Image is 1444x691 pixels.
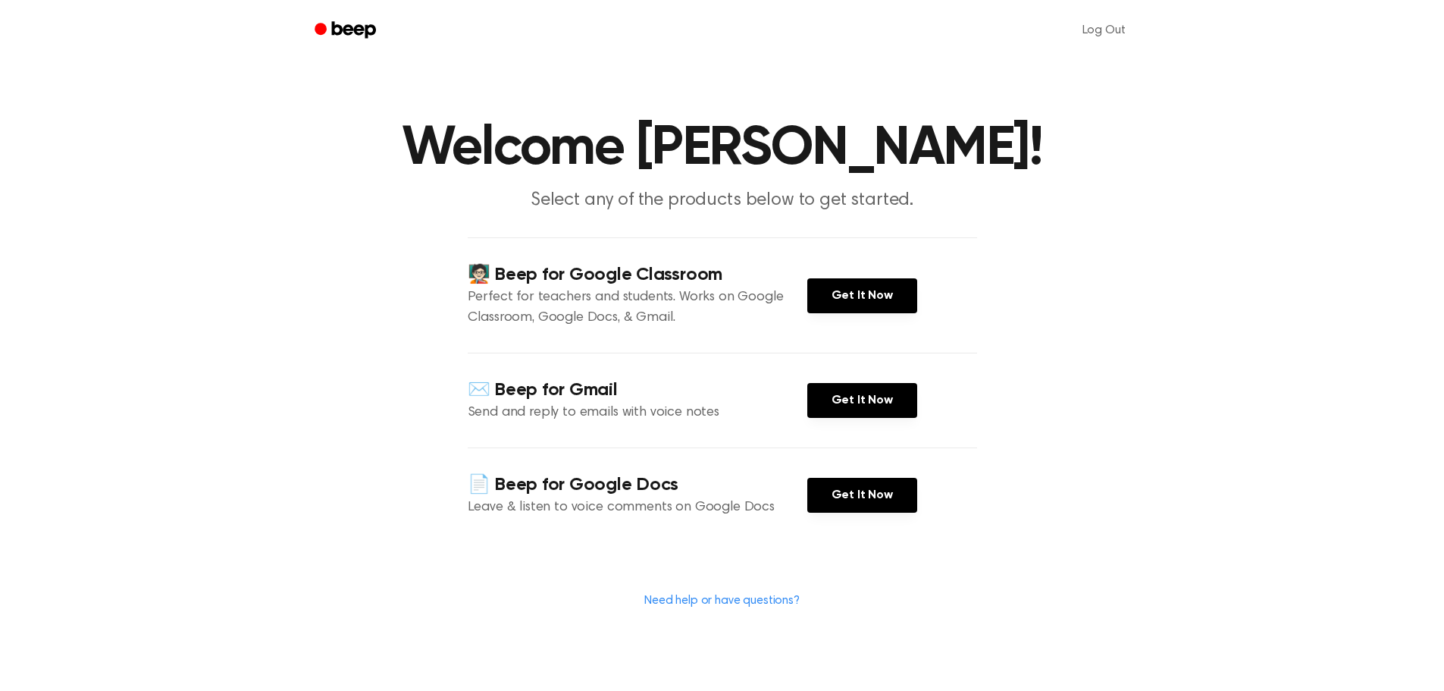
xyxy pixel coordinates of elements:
[644,595,800,607] a: Need help or have questions?
[468,498,807,518] p: Leave & listen to voice comments on Google Docs
[468,403,807,423] p: Send and reply to emails with voice notes
[468,287,807,328] p: Perfect for teachers and students. Works on Google Classroom, Google Docs, & Gmail.
[807,278,917,313] a: Get It Now
[468,378,807,403] h4: ✉️ Beep for Gmail
[1067,12,1141,49] a: Log Out
[468,262,807,287] h4: 🧑🏻‍🏫 Beep for Google Classroom
[431,188,1013,213] p: Select any of the products below to get started.
[807,383,917,418] a: Get It Now
[468,473,807,498] h4: 📄 Beep for Google Docs
[807,478,917,513] a: Get It Now
[334,121,1110,176] h1: Welcome [PERSON_NAME]!
[304,16,390,46] a: Beep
